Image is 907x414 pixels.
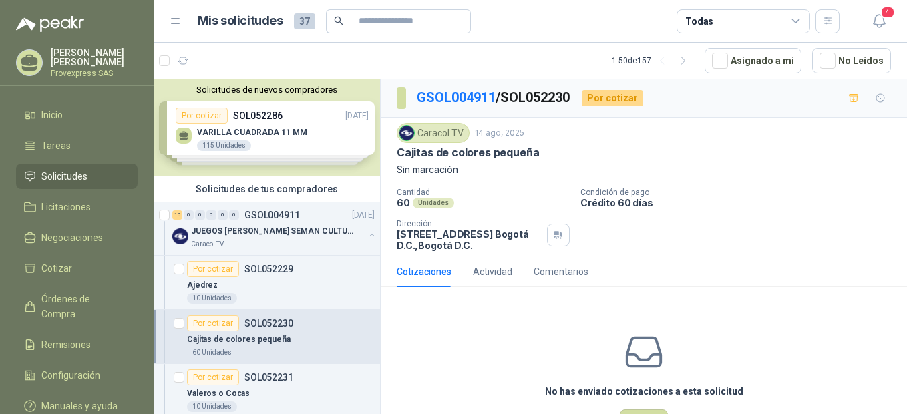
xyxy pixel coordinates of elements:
p: [STREET_ADDRESS] Bogotá D.C. , Bogotá D.C. [397,228,542,251]
div: 10 Unidades [187,401,237,412]
p: 14 ago, 2025 [475,127,524,140]
a: Inicio [16,102,138,128]
a: 10 0 0 0 0 0 GSOL004911[DATE] Company LogoJUEGOS [PERSON_NAME] SEMAN CULTURALCaracol TV [172,207,377,250]
p: Caracol TV [191,239,224,250]
a: Negociaciones [16,225,138,250]
button: 4 [867,9,891,33]
div: 10 Unidades [187,293,237,304]
span: Solicitudes [41,169,87,184]
button: No Leídos [812,48,891,73]
span: Inicio [41,108,63,122]
span: Órdenes de Compra [41,292,125,321]
div: Unidades [413,198,454,208]
div: Todas [685,14,713,29]
div: 60 Unidades [187,347,237,358]
a: GSOL004911 [417,89,496,106]
div: 1 - 50 de 157 [612,50,694,71]
p: [PERSON_NAME] [PERSON_NAME] [51,48,138,67]
span: 4 [880,6,895,19]
a: Tareas [16,133,138,158]
a: Órdenes de Compra [16,286,138,327]
p: Cantidad [397,188,570,197]
a: Por cotizarSOL052230Cajitas de colores pequeña60 Unidades [154,310,380,364]
p: Sin marcación [397,162,891,177]
p: Condición de pago [580,188,902,197]
p: Ajedrez [187,279,218,292]
span: Licitaciones [41,200,91,214]
span: search [334,16,343,25]
p: Provexpress SAS [51,69,138,77]
img: Company Logo [172,228,188,244]
p: [DATE] [352,209,375,222]
a: Cotizar [16,256,138,281]
p: Dirección [397,219,542,228]
div: 10 [172,210,182,220]
img: Logo peakr [16,16,84,32]
h1: Mis solicitudes [198,11,283,31]
div: 0 [229,210,239,220]
span: Remisiones [41,337,91,352]
div: 0 [218,210,228,220]
p: / SOL052230 [417,87,571,108]
span: Negociaciones [41,230,103,245]
div: 0 [195,210,205,220]
a: Solicitudes [16,164,138,189]
p: Crédito 60 días [580,197,902,208]
img: Company Logo [399,126,414,140]
p: Valeros o Cocas [187,387,250,400]
p: GSOL004911 [244,210,300,220]
span: Cotizar [41,261,72,276]
div: Por cotizar [187,315,239,331]
div: 0 [206,210,216,220]
button: Asignado a mi [705,48,801,73]
a: Remisiones [16,332,138,357]
div: 0 [184,210,194,220]
div: Caracol TV [397,123,470,143]
span: 37 [294,13,315,29]
div: Solicitudes de nuevos compradoresPor cotizarSOL052286[DATE] VARILLA CUADRADA 11 MM115 UnidadesPor... [154,79,380,176]
h3: No has enviado cotizaciones a esta solicitud [545,384,743,399]
p: JUEGOS [PERSON_NAME] SEMAN CULTURAL [191,225,357,238]
div: Actividad [473,264,512,279]
span: Configuración [41,368,100,383]
div: Comentarios [534,264,588,279]
p: Cajitas de colores pequeña [397,146,539,160]
span: Tareas [41,138,71,153]
div: Por cotizar [582,90,643,106]
div: Solicitudes de tus compradores [154,176,380,202]
div: Por cotizar [187,261,239,277]
p: SOL052229 [244,264,293,274]
a: Por cotizarSOL052229Ajedrez10 Unidades [154,256,380,310]
div: Por cotizar [187,369,239,385]
p: SOL052231 [244,373,293,382]
p: 60 [397,197,410,208]
div: Cotizaciones [397,264,451,279]
a: Configuración [16,363,138,388]
p: SOL052230 [244,319,293,328]
span: Manuales y ayuda [41,399,118,413]
p: Cajitas de colores pequeña [187,333,291,346]
button: Solicitudes de nuevos compradores [159,85,375,95]
a: Licitaciones [16,194,138,220]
